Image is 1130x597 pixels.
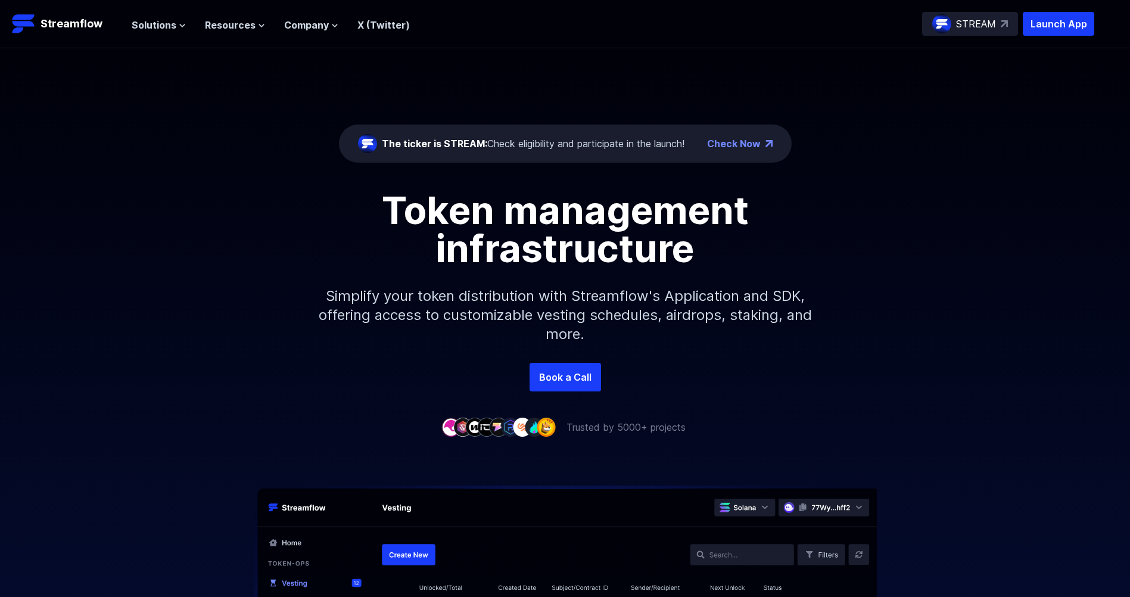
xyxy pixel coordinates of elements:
img: Streamflow Logo [12,12,36,36]
img: company-4 [477,418,496,436]
img: company-6 [501,418,520,436]
img: company-5 [489,418,508,436]
div: Check eligibility and participate in the launch! [382,136,684,151]
button: Resources [205,18,265,32]
a: Streamflow [12,12,120,36]
p: Streamflow [41,15,102,32]
img: company-9 [537,418,556,436]
h1: Token management infrastructure [297,191,833,268]
a: STREAM [922,12,1018,36]
img: streamflow-logo-circle.png [358,134,377,153]
img: company-1 [441,418,460,436]
span: The ticker is STREAM: [382,138,487,150]
img: streamflow-logo-circle.png [932,14,951,33]
img: top-right-arrow.png [765,140,773,147]
img: top-right-arrow.svg [1001,20,1008,27]
a: X (Twitter) [357,19,410,31]
a: Check Now [707,136,761,151]
p: STREAM [956,17,996,31]
span: Solutions [132,18,176,32]
img: company-3 [465,418,484,436]
p: Simplify your token distribution with Streamflow's Application and SDK, offering access to custom... [309,268,821,363]
button: Solutions [132,18,186,32]
img: company-2 [453,418,472,436]
button: Launch App [1023,12,1094,36]
img: company-7 [513,418,532,436]
p: Trusted by 5000+ projects [566,420,686,434]
span: Resources [205,18,256,32]
button: Company [284,18,338,32]
a: Book a Call [530,363,601,391]
span: Company [284,18,329,32]
img: company-8 [525,418,544,436]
